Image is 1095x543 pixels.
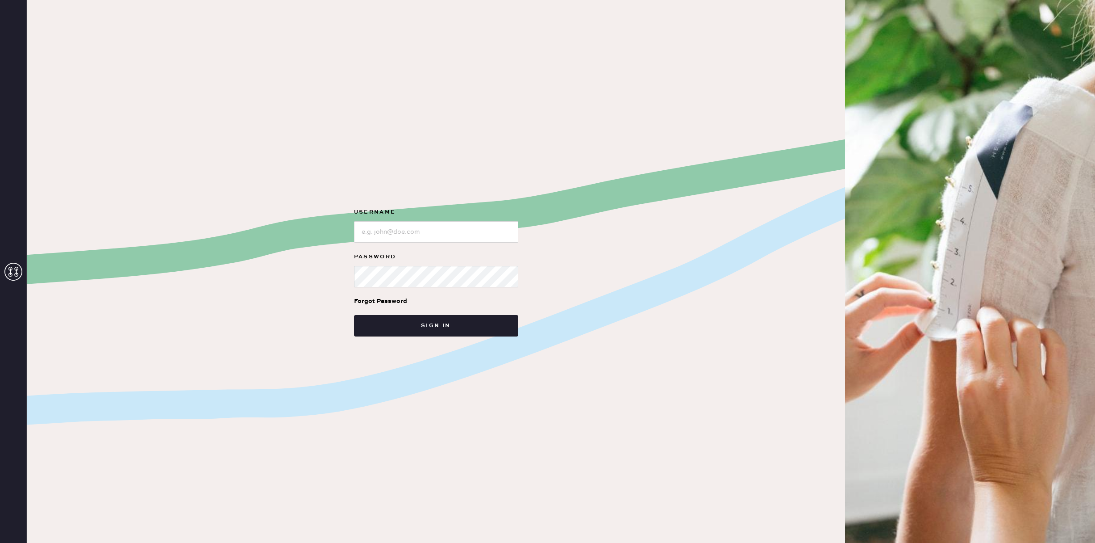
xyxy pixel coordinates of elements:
[354,221,518,243] input: e.g. john@doe.com
[354,207,518,218] label: Username
[354,315,518,337] button: Sign in
[354,252,518,262] label: Password
[354,287,407,315] a: Forgot Password
[354,296,407,306] div: Forgot Password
